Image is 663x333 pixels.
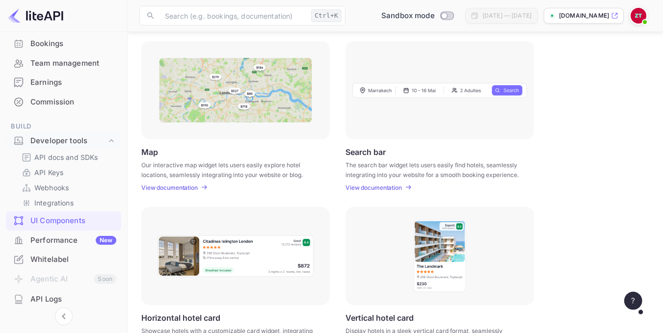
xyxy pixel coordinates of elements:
a: View documentation [345,184,405,191]
p: Vertical hotel card [345,313,414,322]
p: Integrations [34,198,74,208]
div: Bookings [6,34,121,53]
div: Ctrl+K [311,9,342,22]
div: Developer tools [30,135,106,147]
p: API docs and SDKs [34,152,98,162]
a: API Keys [22,167,113,178]
div: Developer tools [6,132,121,150]
p: API Keys [34,167,63,178]
p: The search bar widget lets users easily find hotels, seamlessly integrating into your website for... [345,160,522,178]
div: API Logs [30,294,116,305]
div: Whitelabel [6,250,121,269]
a: Commission [6,93,121,111]
p: View documentation [345,184,402,191]
a: Bookings [6,34,121,52]
p: Our interactive map widget lets users easily explore hotel locations, seamlessly integrating into... [141,160,318,178]
a: API Logs [6,290,121,308]
p: Webhooks [34,182,69,193]
div: PerformanceNew [6,231,121,250]
div: Whitelabel [30,254,116,265]
a: API docs and SDKs [22,152,113,162]
span: Security [6,319,121,330]
div: Bookings [30,38,116,50]
div: Performance [30,235,116,246]
a: Team management [6,54,121,72]
p: Search bar [345,147,386,156]
img: Vertical hotel card Frame [413,219,467,293]
div: API Logs [6,290,121,309]
a: Whitelabel [6,250,121,268]
div: UI Components [30,215,116,227]
p: Horizontal hotel card [141,313,220,322]
span: Build [6,121,121,132]
input: Search (e.g. bookings, documentation) [159,6,307,26]
div: API Keys [18,165,117,179]
div: Earnings [30,77,116,88]
button: Collapse navigation [55,307,73,325]
div: Team management [30,58,116,69]
p: Map [141,147,158,156]
div: Commission [6,93,121,112]
img: Horizontal hotel card Frame [157,234,315,278]
a: PerformanceNew [6,231,121,249]
div: UI Components [6,211,121,231]
div: Team management [6,54,121,73]
p: View documentation [141,184,198,191]
div: Switch to Production mode [377,10,457,22]
div: Earnings [6,73,121,92]
span: Sandbox mode [381,10,435,22]
a: Webhooks [22,182,113,193]
a: UI Components [6,211,121,230]
a: Earnings [6,73,121,91]
div: Commission [30,97,116,108]
img: LiteAPI logo [8,8,63,24]
div: Webhooks [18,180,117,195]
img: Zafer Tepe [631,8,646,24]
p: [DOMAIN_NAME] [559,11,609,20]
img: Search Frame [352,82,527,98]
a: View documentation [141,184,201,191]
img: Map Frame [159,58,312,123]
div: [DATE] — [DATE] [482,11,531,20]
a: Integrations [22,198,113,208]
div: Integrations [18,196,117,210]
div: API docs and SDKs [18,150,117,164]
div: New [96,236,116,245]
